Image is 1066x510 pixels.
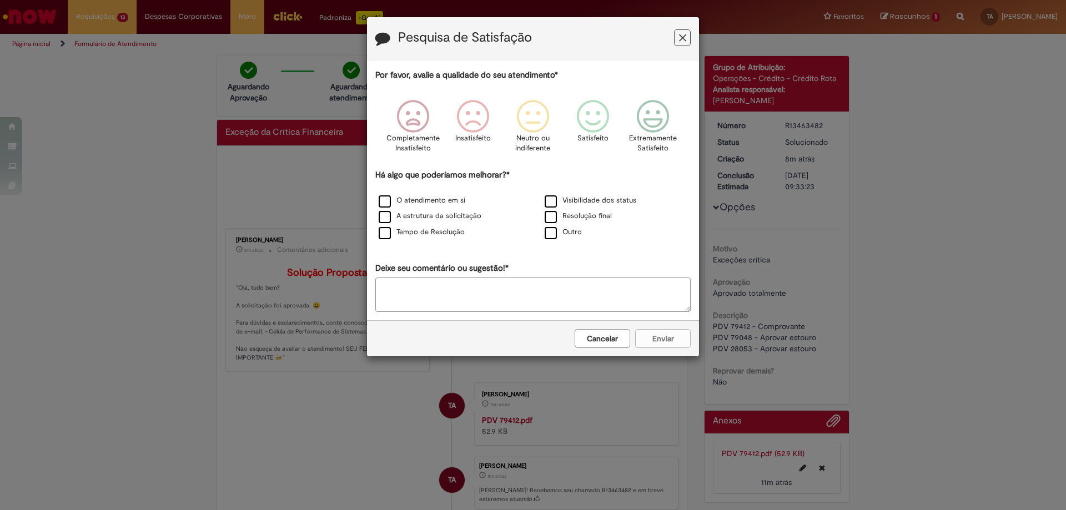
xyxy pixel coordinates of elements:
label: Por favor, avalie a qualidade do seu atendimento* [375,69,558,81]
p: Extremamente Satisfeito [629,133,677,154]
label: O atendimento em si [379,195,465,206]
p: Insatisfeito [455,133,491,144]
p: Neutro ou indiferente [513,133,553,154]
label: A estrutura da solicitação [379,211,481,221]
label: Outro [545,227,582,238]
label: Tempo de Resolução [379,227,465,238]
label: Pesquisa de Satisfação [398,31,532,45]
p: Satisfeito [577,133,609,144]
label: Visibilidade dos status [545,195,636,206]
label: Deixe seu comentário ou sugestão!* [375,262,509,274]
div: Há algo que poderíamos melhorar?* [375,169,691,241]
p: Completamente Insatisfeito [386,133,440,154]
div: Completamente Insatisfeito [384,92,441,168]
div: Neutro ou indiferente [505,92,561,168]
label: Resolução final [545,211,612,221]
div: Extremamente Satisfeito [625,92,681,168]
div: Satisfeito [565,92,621,168]
button: Cancelar [575,329,630,348]
div: Insatisfeito [445,92,501,168]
